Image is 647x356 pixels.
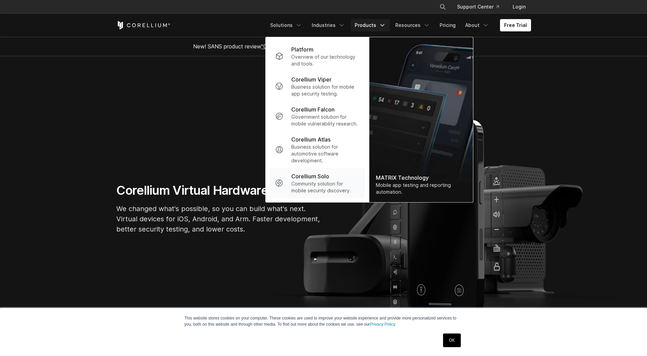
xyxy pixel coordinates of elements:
a: Corellium Solo Community solution for mobile security discovery. [269,168,365,198]
a: About [461,19,493,31]
p: Corellium Atlas [291,135,330,144]
div: Navigation Menu [266,19,531,31]
a: Free Trial [500,19,531,31]
a: "Collaborative Mobile App Security Development and Analysis" [261,43,418,50]
a: Pricing [436,19,460,31]
div: MATRIX Technology [376,174,466,182]
p: Corellium Solo [291,172,329,180]
p: Corellium Viper [291,75,332,84]
a: Resources [391,19,434,31]
a: Login [507,1,531,13]
img: Matrix_WebNav_1x [369,37,473,202]
a: Platform Overview of our technology and tools. [269,41,365,71]
span: New! SANS product review now available. [193,43,454,50]
a: Corellium Atlas Business solution for automotive software development. [269,131,365,168]
p: Overview of our technology and tools. [291,54,359,67]
p: This website stores cookies on your computer. These cookies are used to improve your website expe... [185,315,463,327]
p: Corellium Falcon [291,105,335,114]
p: Business solution for mobile app security testing. [291,84,359,97]
p: Business solution for automotive software development. [291,144,359,164]
p: Government solution for mobile vulnerability research. [291,114,359,127]
p: We changed what's possible, so you can build what's next. Virtual devices for iOS, Android, and A... [116,204,321,234]
a: Solutions [266,19,306,31]
a: Products [351,19,390,31]
a: Privacy Policy. [370,322,396,327]
a: Corellium Falcon Government solution for mobile vulnerability research. [269,101,365,131]
a: MATRIX Technology Mobile app testing and reporting automation. [369,37,473,202]
button: Search [437,1,449,13]
div: Mobile app testing and reporting automation. [376,182,466,195]
p: Community solution for mobile security discovery. [291,180,359,194]
a: Corellium Home [116,21,171,29]
a: Corellium Viper Business solution for mobile app security testing. [269,71,365,101]
h1: Corellium Virtual Hardware [116,183,321,198]
a: OK [443,333,460,347]
div: Navigation Menu [431,1,531,13]
p: Platform [291,45,313,54]
a: Industries [308,19,349,31]
a: Support Center [452,1,504,13]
